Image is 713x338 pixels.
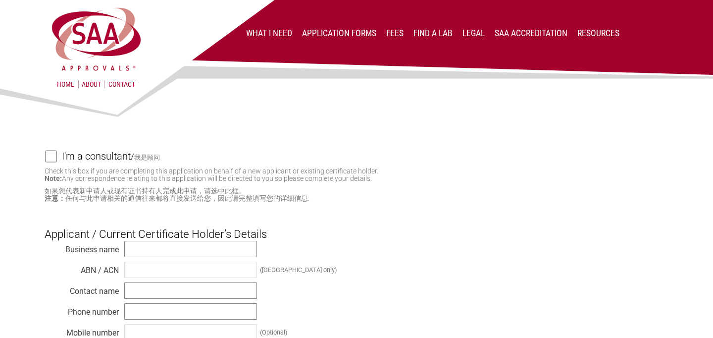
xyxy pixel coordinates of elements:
[134,154,160,161] small: 我是顾问
[45,167,378,182] small: Check this box if you are completing this application on behalf of a new applicant or existing ce...
[62,150,668,162] label: /
[57,80,74,88] a: Home
[462,28,485,38] a: Legal
[45,284,119,294] div: Contact name
[108,80,135,88] a: Contact
[246,28,292,38] a: What I Need
[386,28,404,38] a: Fees
[260,266,337,274] div: ([GEOGRAPHIC_DATA] only)
[495,28,567,38] a: SAA Accreditation
[45,305,119,315] div: Phone number
[78,80,104,88] a: About
[50,6,143,72] img: SAA Approvals
[45,174,62,182] strong: Note:
[45,326,119,336] div: Mobile number
[577,28,619,38] a: Resources
[45,187,668,202] small: 如果您代表新申请人或现有证书持有人完成此申请，请选中此框。 任何与此申请相关的通信往来都将直接发送给您，因此请完整填写您的详细信息.
[45,263,119,273] div: ABN / ACN
[45,242,119,252] div: Business name
[62,145,131,167] h4: I'm a consultant
[413,28,453,38] a: Find a lab
[45,211,668,241] h3: Applicant / Current Certificate Holder’s Details
[45,194,65,202] strong: 注意：
[260,329,287,336] div: (Optional)
[302,28,376,38] a: Application Forms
